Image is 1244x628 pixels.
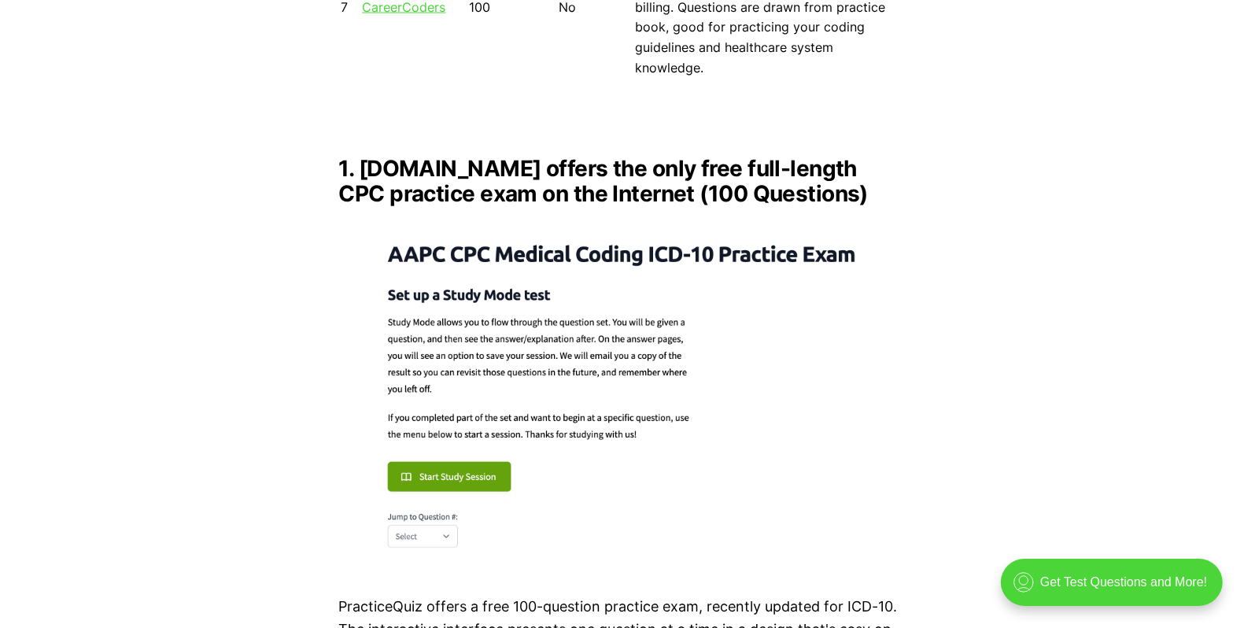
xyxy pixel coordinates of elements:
iframe: portal-trigger [987,551,1244,628]
h2: 1. [DOMAIN_NAME] offers the only free full-length CPC practice exam on the Internet (100 Questions) [339,156,906,206]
